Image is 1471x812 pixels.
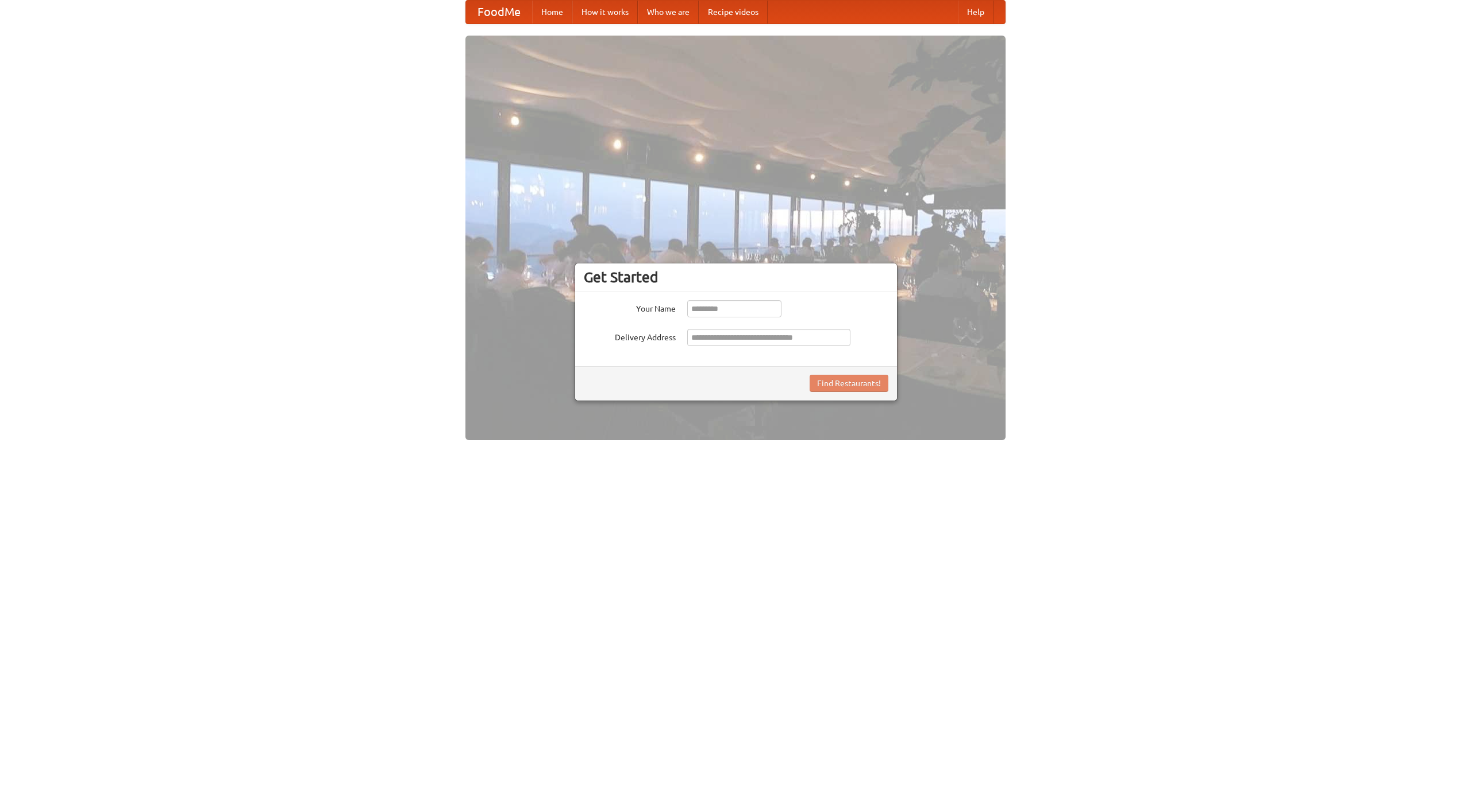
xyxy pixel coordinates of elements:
a: Help [958,1,993,24]
button: Find Restaurants! [810,375,888,392]
label: Your Name [584,300,676,314]
a: Who we are [638,1,699,24]
a: FoodMe [466,1,532,24]
label: Delivery Address [584,329,676,343]
a: How it works [572,1,638,24]
h3: Get Started [584,269,888,286]
a: Home [532,1,572,24]
a: Recipe videos [699,1,768,24]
